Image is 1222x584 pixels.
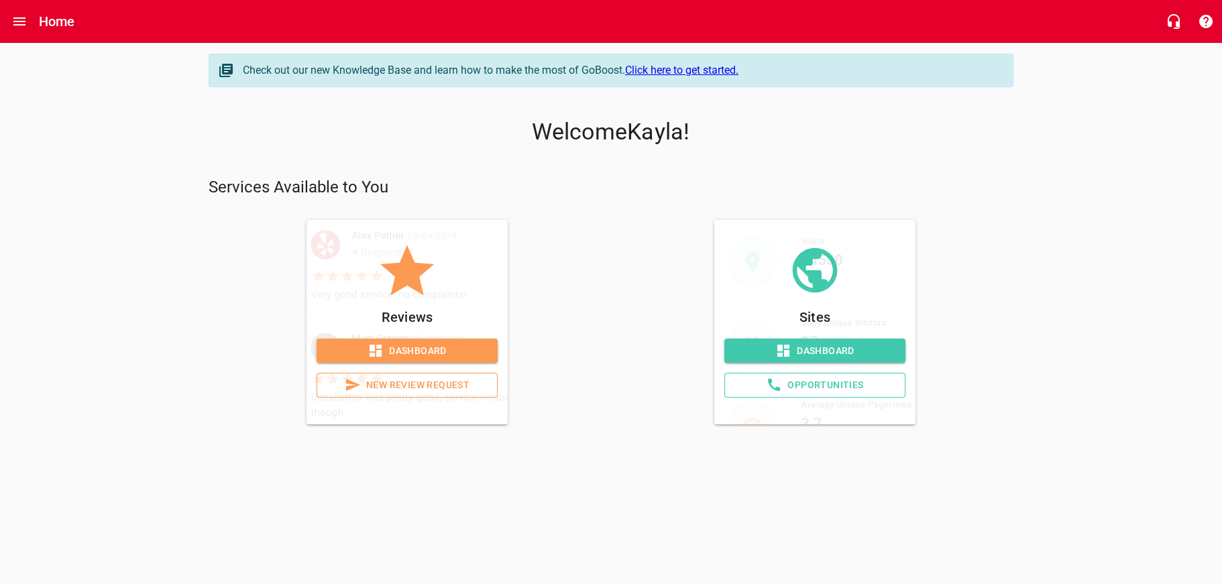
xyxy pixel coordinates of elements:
[724,306,905,328] p: Sites
[209,177,1013,198] p: Services Available to You
[328,377,486,394] span: New Review Request
[1190,5,1222,38] button: Support Portal
[1158,5,1190,38] button: Live Chat
[736,377,894,394] span: Opportunities
[735,343,895,359] span: Dashboard
[724,339,905,363] a: Dashboard
[39,11,75,32] h6: Home
[317,373,498,398] a: New Review Request
[317,339,498,363] a: Dashboard
[209,119,1013,145] p: Welcome Kayla !
[327,343,487,359] span: Dashboard
[724,373,905,398] a: Opportunities
[625,64,738,76] a: Click here to get started.
[243,62,999,78] div: Check out our new Knowledge Base and learn how to make the most of GoBoost.
[317,306,498,328] p: Reviews
[3,5,36,38] button: Open drawer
